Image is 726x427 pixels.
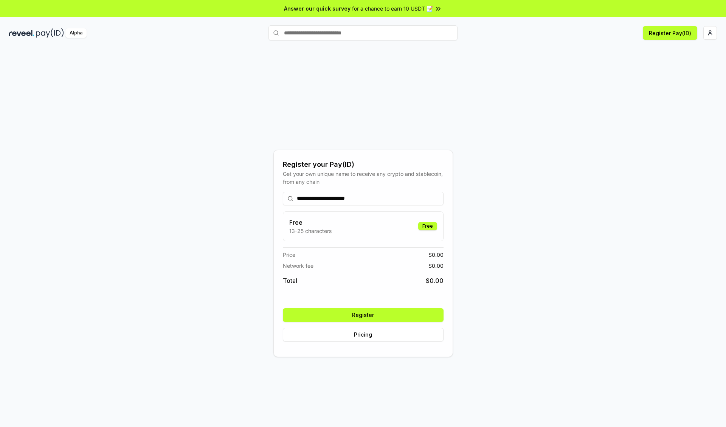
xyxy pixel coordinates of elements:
[283,262,313,270] span: Network fee
[283,328,444,342] button: Pricing
[283,170,444,186] div: Get your own unique name to receive any crypto and stablecoin, from any chain
[352,5,433,12] span: for a chance to earn 10 USDT 📝
[426,276,444,285] span: $ 0.00
[283,159,444,170] div: Register your Pay(ID)
[428,262,444,270] span: $ 0.00
[289,227,332,235] p: 13-25 characters
[284,5,351,12] span: Answer our quick survey
[643,26,697,40] button: Register Pay(ID)
[289,218,332,227] h3: Free
[9,28,34,38] img: reveel_dark
[418,222,437,230] div: Free
[428,251,444,259] span: $ 0.00
[283,308,444,322] button: Register
[283,276,297,285] span: Total
[283,251,295,259] span: Price
[65,28,87,38] div: Alpha
[36,28,64,38] img: pay_id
